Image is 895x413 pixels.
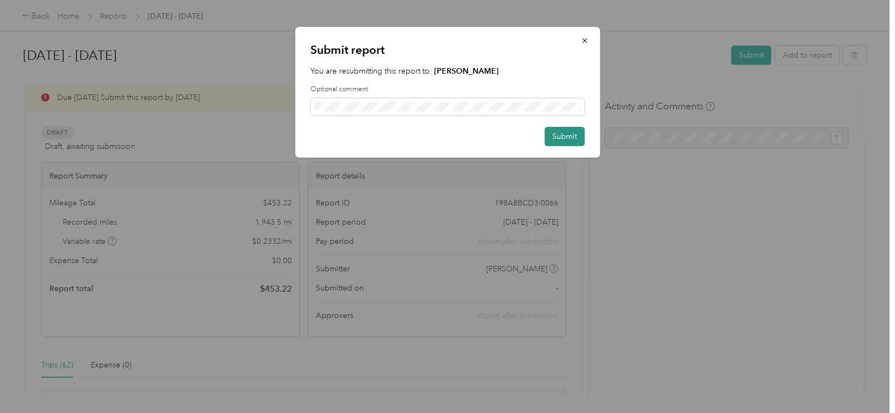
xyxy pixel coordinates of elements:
[310,65,585,77] p: You are resubmitting this report to:
[544,127,585,146] button: Submit
[434,66,499,76] strong: [PERSON_NAME]
[310,42,585,58] p: Submit report
[833,351,895,413] iframe: Everlance-gr Chat Button Frame
[310,85,585,94] label: Optional comment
